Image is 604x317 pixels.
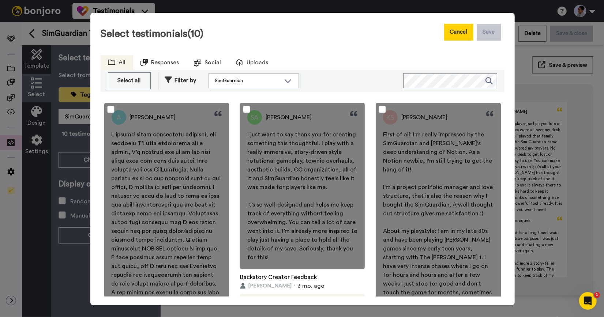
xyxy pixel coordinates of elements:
a: Backstory Creator Feedback [240,273,317,282]
iframe: Intercom live chat [579,292,597,310]
span: Responses [151,58,179,67]
span: Filter by [175,78,196,84]
span: Uploads [247,58,269,67]
button: Select all [108,72,151,89]
div: Select all [112,76,147,85]
button: Cancel [444,24,473,41]
button: [PERSON_NAME] [240,282,292,290]
span: All [119,58,126,67]
span: 1 [594,292,600,298]
button: Save [477,24,501,41]
span: [PERSON_NAME] [248,282,292,290]
h3: Select testimonials (10) [101,28,204,39]
span: Social [205,58,221,67]
div: 3 mo. ago [240,282,365,290]
div: SimGuardian [215,77,281,84]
